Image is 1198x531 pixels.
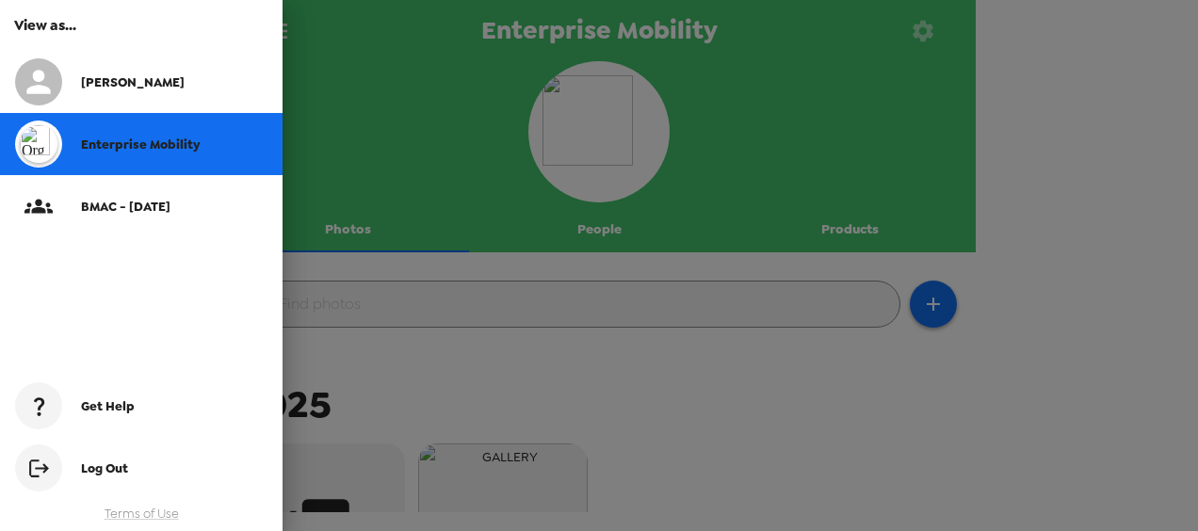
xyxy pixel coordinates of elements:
h6: View as... [14,14,268,37]
a: Terms of Use [105,506,179,522]
span: Get Help [81,398,135,414]
img: org logo [20,125,57,163]
span: Enterprise Mobility [81,137,200,153]
span: [PERSON_NAME] [81,74,185,90]
span: BMAC - [DATE] [81,199,170,215]
span: Log Out [81,460,128,476]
